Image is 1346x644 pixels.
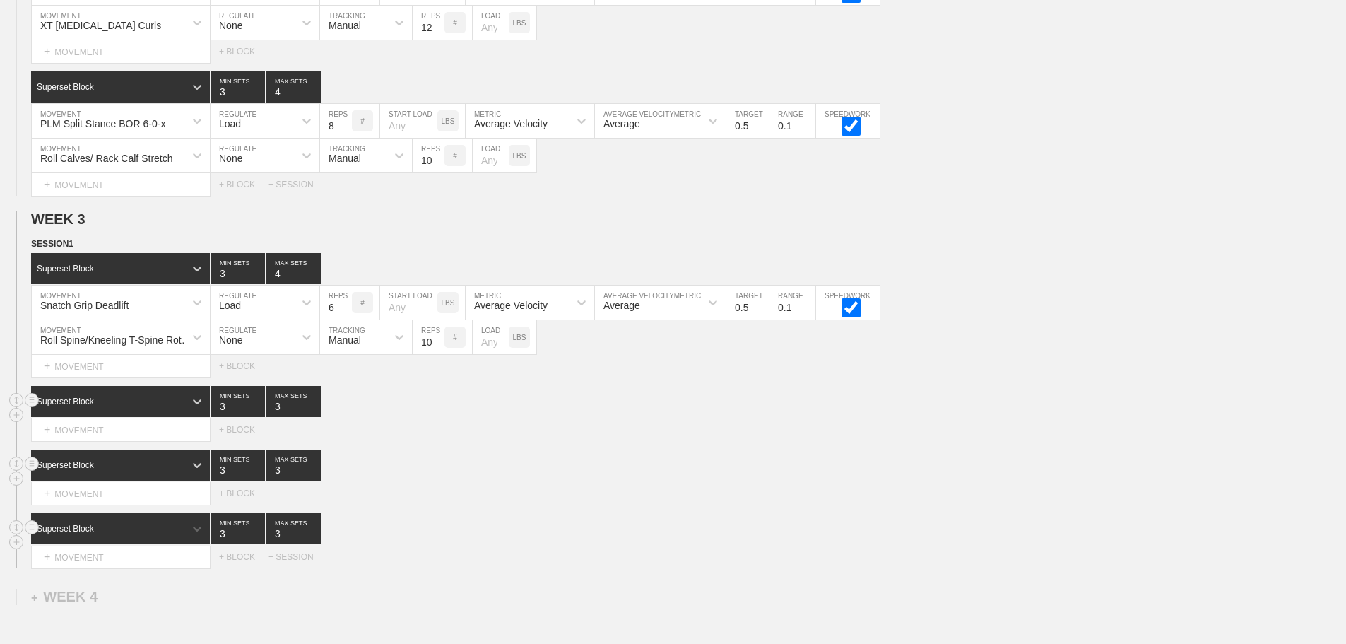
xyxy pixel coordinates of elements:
div: WEEK 4 [31,589,98,605]
input: None [266,71,321,103]
div: Average [603,300,640,311]
p: LBS [513,152,526,160]
span: + [44,423,50,435]
span: + [44,178,50,190]
div: + BLOCK [219,552,268,562]
div: Manual [329,153,361,164]
input: None [266,253,321,284]
div: MOVEMENT [31,546,211,569]
p: # [360,117,365,125]
div: + SESSION [268,552,325,562]
div: Roll Spine/Kneeling T-Spine Rotation [40,334,194,346]
div: Snatch Grip Deadlift [40,300,129,311]
input: Any [380,104,437,138]
div: + SESSION [268,180,325,189]
div: None [219,334,242,346]
span: + [44,551,50,563]
div: Average [603,118,640,129]
div: MOVEMENT [31,40,211,64]
iframe: Chat Widget [1275,576,1346,644]
p: # [453,19,457,27]
p: LBS [442,299,455,307]
div: MOVEMENT [31,482,211,505]
div: None [219,153,242,164]
input: None [266,386,321,417]
div: None [219,20,242,31]
p: LBS [442,117,455,125]
input: Any [473,320,509,354]
div: MOVEMENT [31,355,211,378]
p: LBS [513,19,526,27]
p: LBS [513,334,526,341]
span: WEEK 3 [31,211,85,227]
span: + [44,360,50,372]
input: None [266,513,321,544]
div: PLM Split Stance BOR 6-0-x [40,118,165,129]
div: Average Velocity [474,118,548,129]
div: Superset Block [37,524,94,534]
div: + BLOCK [219,361,268,371]
div: + BLOCK [219,425,268,435]
div: Superset Block [37,264,94,274]
input: None [266,450,321,481]
div: XT [MEDICAL_DATA] Curls [40,20,161,31]
div: + BLOCK [219,47,268,57]
span: SESSION 1 [31,239,73,249]
div: Manual [329,334,361,346]
div: Manual [329,20,361,31]
input: Any [473,6,509,40]
p: # [360,299,365,307]
span: + [31,592,37,604]
div: Superset Block [37,82,94,92]
div: MOVEMENT [31,418,211,442]
div: + BLOCK [219,488,268,498]
div: Roll Calves/ Rack Calf Stretch [40,153,173,164]
span: + [44,487,50,499]
input: Any [473,139,509,172]
div: Load [219,300,241,311]
p: # [453,334,457,341]
div: Load [219,118,241,129]
div: + BLOCK [219,180,268,189]
div: Superset Block [37,397,94,406]
p: # [453,152,457,160]
input: Any [380,286,437,320]
div: MOVEMENT [31,173,211,197]
span: + [44,45,50,57]
div: Average Velocity [474,300,548,311]
div: Superset Block [37,460,94,470]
